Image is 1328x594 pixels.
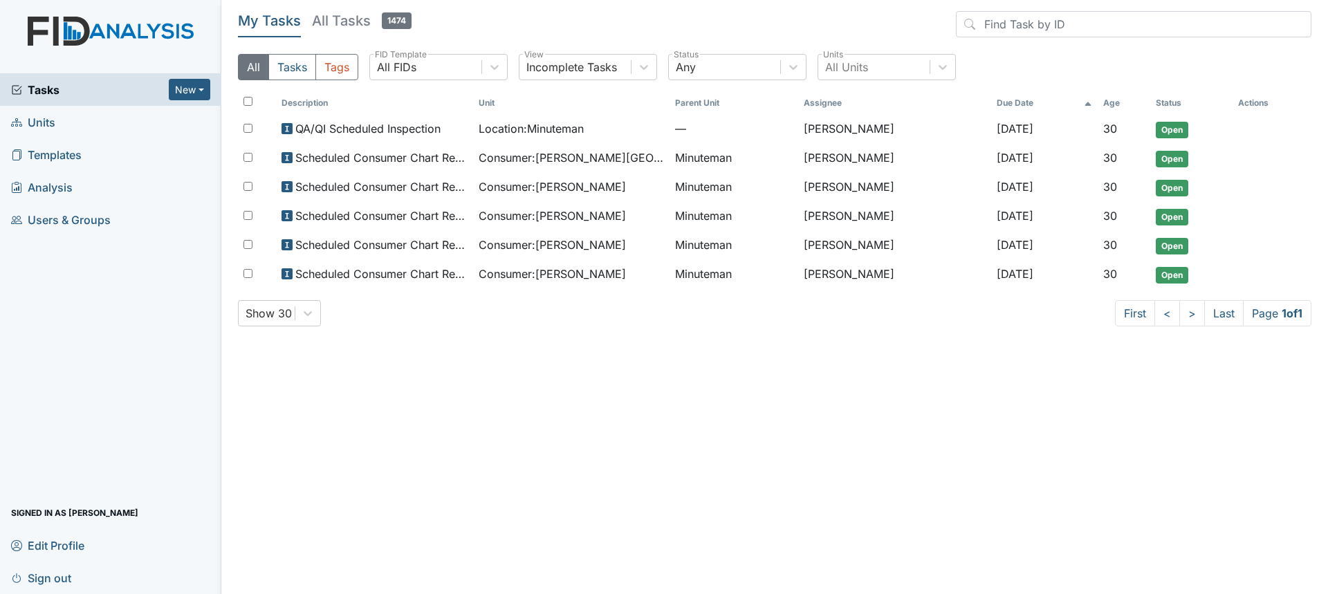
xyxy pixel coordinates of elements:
[1282,306,1302,320] strong: 1 of 1
[295,120,441,137] span: QA/QI Scheduled Inspection
[1098,91,1150,115] th: Toggle SortBy
[479,207,626,224] span: Consumer : [PERSON_NAME]
[997,209,1033,223] span: [DATE]
[956,11,1311,37] input: Find Task by ID
[670,91,798,115] th: Toggle SortBy
[1243,300,1311,326] span: Page
[1150,91,1233,115] th: Toggle SortBy
[295,207,468,224] span: Scheduled Consumer Chart Review
[675,149,732,166] span: Minuteman
[1103,238,1117,252] span: 30
[11,176,73,198] span: Analysis
[1233,91,1302,115] th: Actions
[1156,238,1188,254] span: Open
[169,79,210,100] button: New
[295,266,468,282] span: Scheduled Consumer Chart Review
[1103,209,1117,223] span: 30
[315,54,358,80] button: Tags
[479,236,626,253] span: Consumer : [PERSON_NAME]
[479,120,584,137] span: Location : Minuteman
[798,173,991,202] td: [PERSON_NAME]
[1156,122,1188,138] span: Open
[675,207,732,224] span: Minuteman
[11,111,55,133] span: Units
[1154,300,1180,326] a: <
[997,267,1033,281] span: [DATE]
[11,144,82,165] span: Templates
[825,59,868,75] div: All Units
[798,91,991,115] th: Assignee
[1103,122,1117,136] span: 30
[798,115,991,144] td: [PERSON_NAME]
[11,82,169,98] a: Tasks
[238,54,358,80] div: Type filter
[1103,151,1117,165] span: 30
[1179,300,1205,326] a: >
[997,151,1033,165] span: [DATE]
[991,91,1098,115] th: Toggle SortBy
[382,12,412,29] span: 1474
[1156,209,1188,225] span: Open
[11,209,111,230] span: Users & Groups
[479,149,665,166] span: Consumer : [PERSON_NAME][GEOGRAPHIC_DATA]
[798,231,991,260] td: [PERSON_NAME]
[238,11,301,30] h5: My Tasks
[11,502,138,523] span: Signed in as [PERSON_NAME]
[473,91,670,115] th: Toggle SortBy
[479,266,626,282] span: Consumer : [PERSON_NAME]
[997,122,1033,136] span: [DATE]
[295,236,468,253] span: Scheduled Consumer Chart Review
[676,59,696,75] div: Any
[238,54,269,80] button: All
[997,238,1033,252] span: [DATE]
[1156,267,1188,284] span: Open
[1115,300,1311,326] nav: task-pagination
[243,97,252,106] input: Toggle All Rows Selected
[1103,180,1117,194] span: 30
[1156,180,1188,196] span: Open
[1156,151,1188,167] span: Open
[798,260,991,289] td: [PERSON_NAME]
[479,178,626,195] span: Consumer : [PERSON_NAME]
[798,202,991,231] td: [PERSON_NAME]
[1204,300,1244,326] a: Last
[276,91,473,115] th: Toggle SortBy
[295,178,468,195] span: Scheduled Consumer Chart Review
[246,305,292,322] div: Show 30
[11,567,71,588] span: Sign out
[377,59,416,75] div: All FIDs
[1115,300,1155,326] a: First
[295,149,468,166] span: Scheduled Consumer Chart Review
[675,236,732,253] span: Minuteman
[312,11,412,30] h5: All Tasks
[675,178,732,195] span: Minuteman
[268,54,316,80] button: Tasks
[675,120,793,137] span: —
[798,144,991,173] td: [PERSON_NAME]
[1103,267,1117,281] span: 30
[11,535,84,556] span: Edit Profile
[997,180,1033,194] span: [DATE]
[675,266,732,282] span: Minuteman
[526,59,617,75] div: Incomplete Tasks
